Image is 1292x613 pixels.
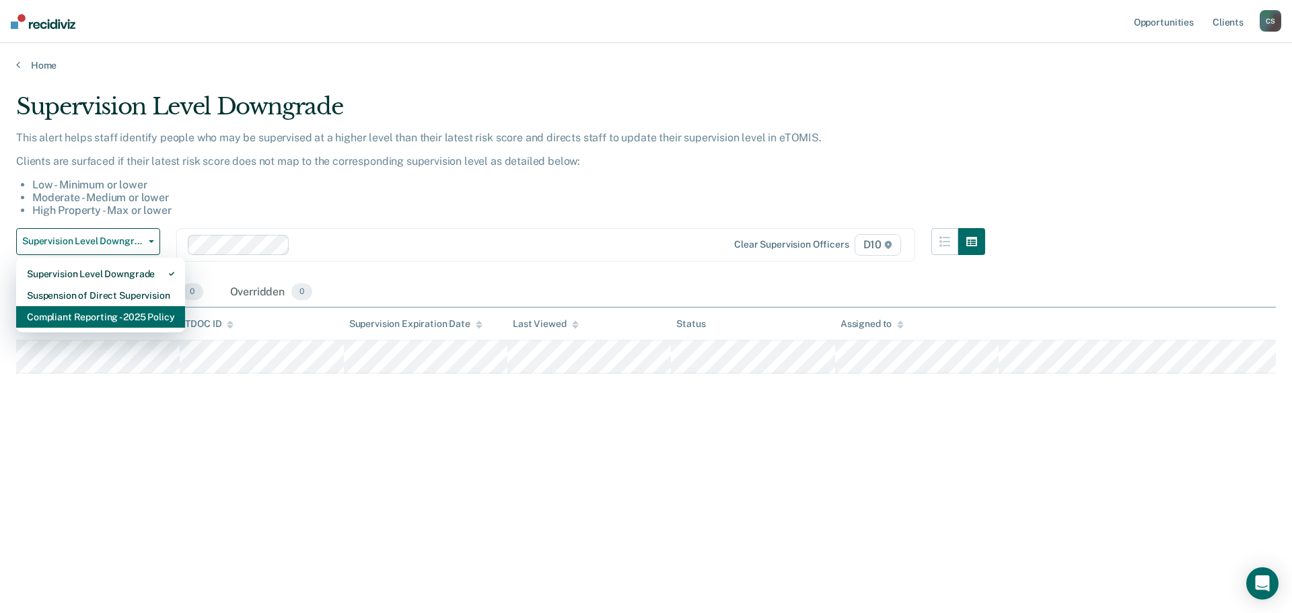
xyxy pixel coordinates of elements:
[227,278,316,308] div: Overridden0
[734,239,849,250] div: Clear supervision officers
[16,59,1276,71] a: Home
[16,131,985,144] p: This alert helps staff identify people who may be supervised at a higher level than their latest ...
[349,318,482,330] div: Supervision Expiration Date
[840,318,904,330] div: Assigned to
[855,234,901,256] span: D10
[22,236,143,247] span: Supervision Level Downgrade
[27,263,174,285] div: Supervision Level Downgrade
[16,228,160,255] button: Supervision Level Downgrade
[1246,567,1279,600] div: Open Intercom Messenger
[513,318,578,330] div: Last Viewed
[32,178,985,191] li: Low - Minimum or lower
[185,318,234,330] div: TDOC ID
[16,155,985,168] p: Clients are surfaced if their latest risk score does not map to the corresponding supervision lev...
[11,14,75,29] img: Recidiviz
[32,191,985,204] li: Moderate - Medium or lower
[676,318,705,330] div: Status
[291,283,312,301] span: 0
[1260,10,1281,32] div: C S
[16,93,985,131] div: Supervision Level Downgrade
[182,283,203,301] span: 0
[1260,10,1281,32] button: CS
[27,285,174,306] div: Suspension of Direct Supervision
[32,204,985,217] li: High Property - Max or lower
[27,306,174,328] div: Compliant Reporting - 2025 Policy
